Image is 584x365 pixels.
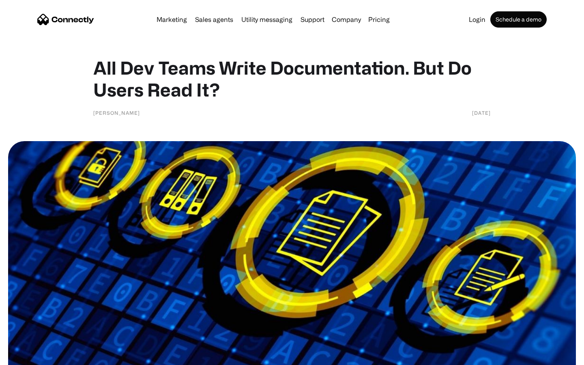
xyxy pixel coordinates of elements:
[238,16,296,23] a: Utility messaging
[466,16,489,23] a: Login
[490,11,547,28] a: Schedule a demo
[332,14,361,25] div: Company
[153,16,190,23] a: Marketing
[8,351,49,362] aside: Language selected: English
[16,351,49,362] ul: Language list
[365,16,393,23] a: Pricing
[297,16,328,23] a: Support
[93,57,491,101] h1: All Dev Teams Write Documentation. But Do Users Read It?
[192,16,236,23] a: Sales agents
[93,109,140,117] div: [PERSON_NAME]
[472,109,491,117] div: [DATE]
